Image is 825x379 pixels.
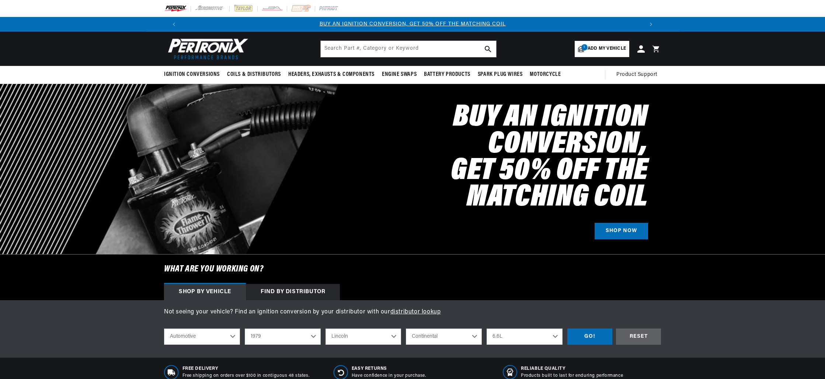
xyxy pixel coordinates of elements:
[378,66,420,83] summary: Engine Swaps
[616,71,657,79] span: Product Support
[581,44,588,50] span: 1
[321,41,496,57] input: Search Part #, Category or Keyword
[406,329,482,345] select: Model
[480,41,496,57] button: search button
[478,71,523,78] span: Spark Plug Wires
[181,20,644,28] div: Announcement
[288,71,375,78] span: Headers, Exhausts & Components
[182,366,310,372] span: Free Delivery
[595,223,648,239] a: SHOP NOW
[164,36,249,62] img: Pertronix
[644,17,658,32] button: Translation missing: en.sections.announcements.next_announcement
[146,17,679,32] slideshow-component: Translation missing: en.sections.announcements.announcement_bar
[164,284,246,300] div: Shop by vehicle
[616,66,661,84] summary: Product Support
[333,105,648,211] h2: Buy an Ignition Conversion, Get 50% off the Matching Coil
[487,329,563,345] select: Engine
[424,71,470,78] span: Battery Products
[526,66,564,83] summary: Motorcycle
[352,366,426,372] span: Easy Returns
[164,71,220,78] span: Ignition Conversions
[245,329,321,345] select: Year
[567,329,612,345] div: GO!
[530,71,561,78] span: Motorcycle
[320,21,506,27] a: BUY AN IGNITION CONVERSION, GET 50% OFF THE MATCHING COIL
[382,71,417,78] span: Engine Swaps
[227,71,281,78] span: Coils & Distributors
[352,373,426,379] p: Have confidence in your purchase.
[575,41,629,57] a: 1Add my vehicle
[164,329,240,345] select: Ride Type
[181,20,644,28] div: 1 of 3
[164,66,223,83] summary: Ignition Conversions
[390,309,441,315] a: distributor lookup
[616,329,661,345] div: RESET
[285,66,378,83] summary: Headers, Exhausts & Components
[164,308,661,317] p: Not seeing your vehicle? Find an ignition conversion by your distributor with our
[167,17,181,32] button: Translation missing: en.sections.announcements.previous_announcement
[474,66,526,83] summary: Spark Plug Wires
[182,373,310,379] p: Free shipping on orders over $100 in contiguous 48 states.
[588,45,626,52] span: Add my vehicle
[223,66,285,83] summary: Coils & Distributors
[420,66,474,83] summary: Battery Products
[146,255,679,284] h6: What are you working on?
[521,373,623,379] p: Products built to last for enduring performance
[521,366,623,372] span: RELIABLE QUALITY
[246,284,340,300] div: Find by Distributor
[326,329,401,345] select: Make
